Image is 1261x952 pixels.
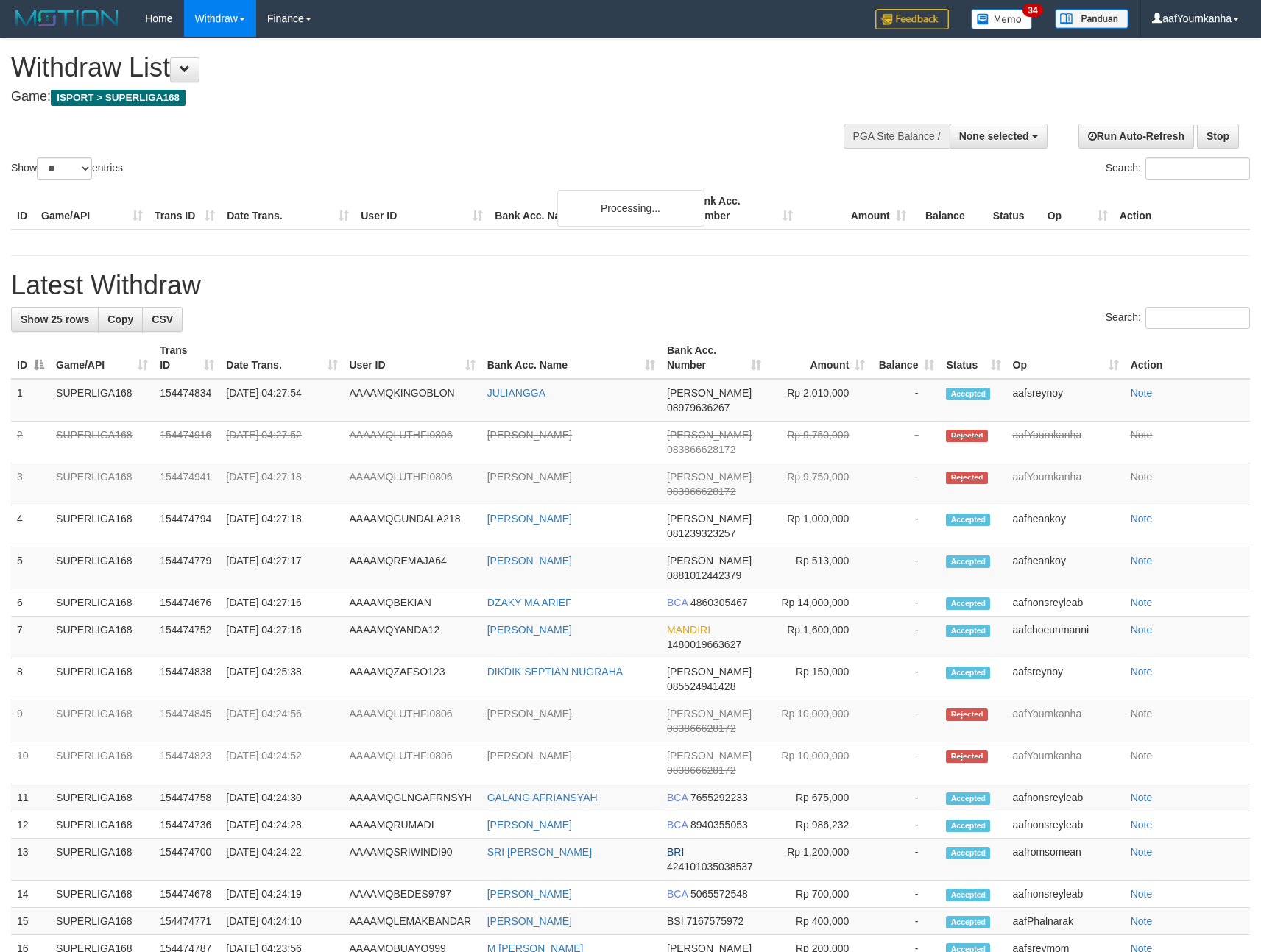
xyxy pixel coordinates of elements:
td: [DATE] 04:24:30 [220,784,343,811]
td: aafnonsreyleab [1007,881,1125,908]
a: DZAKY MA ARIEF [487,597,572,608]
a: [PERSON_NAME] [487,513,572,525]
td: 14 [11,881,50,908]
td: [DATE] 04:24:10 [220,908,343,935]
a: Stop [1197,124,1239,149]
td: aafromsomean [1007,839,1125,881]
th: Balance [912,188,987,230]
td: - [871,379,940,422]
button: None selected [950,124,1048,149]
a: Note [1131,387,1153,399]
td: - [871,658,940,700]
td: 154474736 [154,811,220,839]
td: [DATE] 04:24:22 [220,839,343,881]
td: - [871,811,940,839]
td: SUPERLIGA168 [50,617,154,658]
td: AAAAMQLUTHFI0806 [344,463,481,505]
td: aafnonsreyleab [1007,784,1125,811]
td: AAAAMQLEMAKBANDAR [344,908,481,935]
td: Rp 1,200,000 [767,839,871,881]
a: [PERSON_NAME] [487,429,572,441]
td: 154474758 [154,784,220,811]
a: [PERSON_NAME] [487,819,572,831]
td: [DATE] 04:24:56 [220,700,343,742]
td: AAAAMQRUMADI [344,811,481,839]
td: AAAAMQLUTHFI0806 [344,742,481,784]
td: 154474834 [154,379,220,422]
td: 154474845 [154,700,220,742]
td: AAAAMQZAFSO123 [344,658,481,700]
th: Date Trans.: activate to sort column ascending [220,337,343,379]
span: Rejected [946,708,987,721]
td: Rp 700,000 [767,881,871,908]
td: 3 [11,463,50,505]
span: Accepted [946,597,990,610]
td: Rp 986,232 [767,811,871,839]
td: 154474676 [154,589,220,617]
a: CSV [142,307,183,332]
td: Rp 1,000,000 [767,505,871,547]
td: aafnonsreyleab [1007,589,1125,617]
span: [PERSON_NAME] [667,750,752,761]
td: - [871,505,940,547]
td: 13 [11,839,50,881]
img: MOTION_logo.png [11,7,123,29]
span: [PERSON_NAME] [667,708,752,720]
td: 154474678 [154,881,220,908]
td: [DATE] 04:27:18 [220,463,343,505]
span: Accepted [946,514,990,526]
a: SRI [PERSON_NAME] [487,846,592,858]
a: DIKDIK SEPTIAN NUGRAHA [487,666,623,678]
span: Rejected [946,430,987,442]
td: SUPERLIGA168 [50,784,154,811]
span: BRI [667,846,684,858]
th: Date Trans. [221,188,355,230]
span: BCA [667,888,688,900]
td: [DATE] 04:27:18 [220,505,343,547]
a: Note [1131,819,1153,831]
span: MANDIRI [667,624,710,636]
td: AAAAMQSRIWINDI90 [344,839,481,881]
td: 11 [11,784,50,811]
td: 154474838 [154,658,220,700]
td: - [871,589,940,617]
span: [PERSON_NAME] [667,429,752,441]
a: Show 25 rows [11,307,99,332]
td: aafheankoy [1007,547,1125,589]
span: Rejected [946,750,987,763]
span: [PERSON_NAME] [667,513,752,525]
span: [PERSON_NAME] [667,471,752,483]
td: 4 [11,505,50,547]
td: Rp 1,600,000 [767,617,871,658]
th: Action [1125,337,1250,379]
a: Note [1131,750,1153,761]
td: Rp 150,000 [767,658,871,700]
td: SUPERLIGA168 [50,463,154,505]
span: Accepted [946,916,990,928]
td: Rp 513,000 [767,547,871,589]
td: Rp 14,000,000 [767,589,871,617]
td: SUPERLIGA168 [50,547,154,589]
td: AAAAMQBEDES9797 [344,881,481,908]
div: Processing... [557,190,704,227]
span: Accepted [946,667,990,679]
td: SUPERLIGA168 [50,811,154,839]
td: 2 [11,422,50,463]
td: Rp 675,000 [767,784,871,811]
th: User ID [355,188,489,230]
span: Rejected [946,472,987,484]
span: Copy [107,313,133,325]
span: BCA [667,792,688,803]
td: - [871,700,940,742]
th: Op [1042,188,1114,230]
th: Bank Acc. Number [685,188,798,230]
td: - [871,617,940,658]
a: GALANG AFRIANSYAH [487,792,598,803]
td: AAAAMQGLNGAFRNSYH [344,784,481,811]
span: CSV [152,313,173,325]
td: 10 [11,742,50,784]
th: User ID: activate to sort column ascending [344,337,481,379]
span: [PERSON_NAME] [667,666,752,678]
span: Copy 083866628172 to clipboard [667,764,735,776]
th: Balance: activate to sort column ascending [871,337,940,379]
